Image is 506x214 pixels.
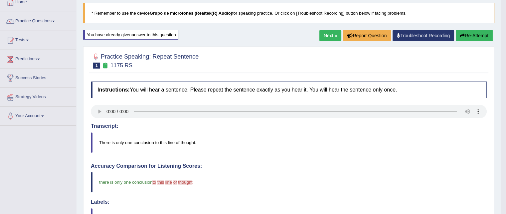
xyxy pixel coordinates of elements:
small: Exam occurring question [102,63,109,69]
b: Grupo de microfones (Realtek(R) Audio) [150,11,232,16]
a: Your Account [0,107,76,123]
button: Re-Attempt [456,30,493,41]
h4: Labels: [91,199,487,205]
a: Success Stories [0,69,76,86]
h2: Practice Speaking: Repeat Sentence [91,52,199,69]
small: 1175 RS [110,62,132,69]
a: Practice Questions [0,12,76,29]
span: this [157,180,164,185]
h4: Accuracy Comparison for Listening Scores: [91,163,487,169]
a: Troubleshoot Recording [393,30,454,41]
a: Predictions [0,50,76,67]
a: Next » [319,30,341,41]
span: 1 [93,63,100,69]
span: line [165,180,172,185]
h4: Transcript: [91,123,487,129]
a: Tests [0,31,76,48]
div: You have already given answer to this question [83,30,178,40]
button: Report Question [343,30,391,41]
h4: You will hear a sentence. Please repeat the sentence exactly as you hear it. You will hear the se... [91,82,487,98]
blockquote: There is only one conclusion to this line of thought. [91,132,487,153]
blockquote: * Remember to use the device for speaking practice. Or click on [Troubleshoot Recording] button b... [83,3,494,23]
span: there is only one conclusion [99,180,152,185]
span: thought [178,180,192,185]
span: of [173,180,177,185]
a: Strategy Videos [0,88,76,105]
span: to [152,180,156,185]
b: Instructions: [97,87,130,93]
